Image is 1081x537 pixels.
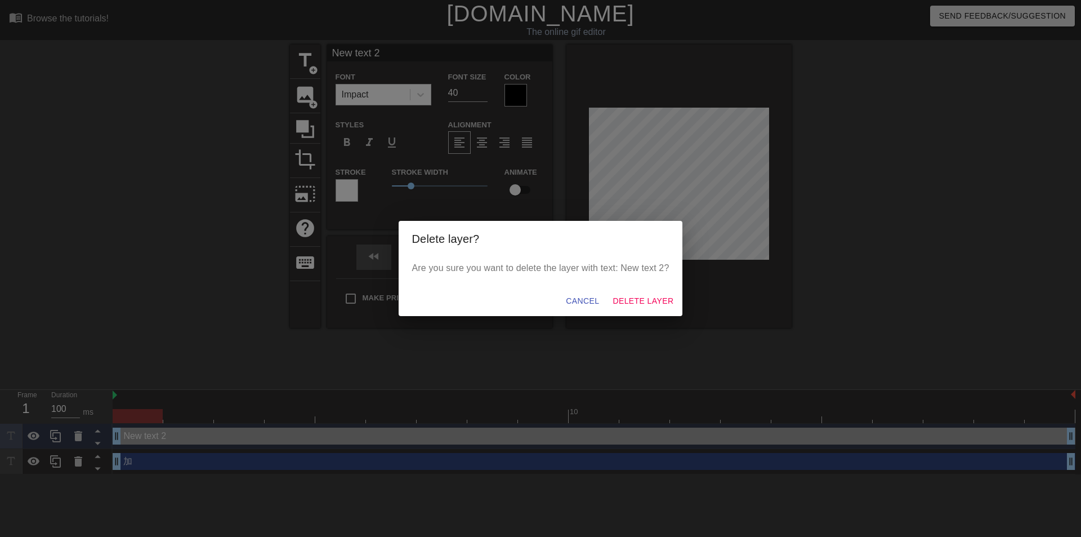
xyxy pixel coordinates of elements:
[608,291,678,312] button: Delete Layer
[613,294,673,308] span: Delete Layer
[561,291,604,312] button: Cancel
[412,230,669,248] h2: Delete layer?
[566,294,599,308] span: Cancel
[412,261,669,275] p: Are you sure you want to delete the layer with text: New text 2?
